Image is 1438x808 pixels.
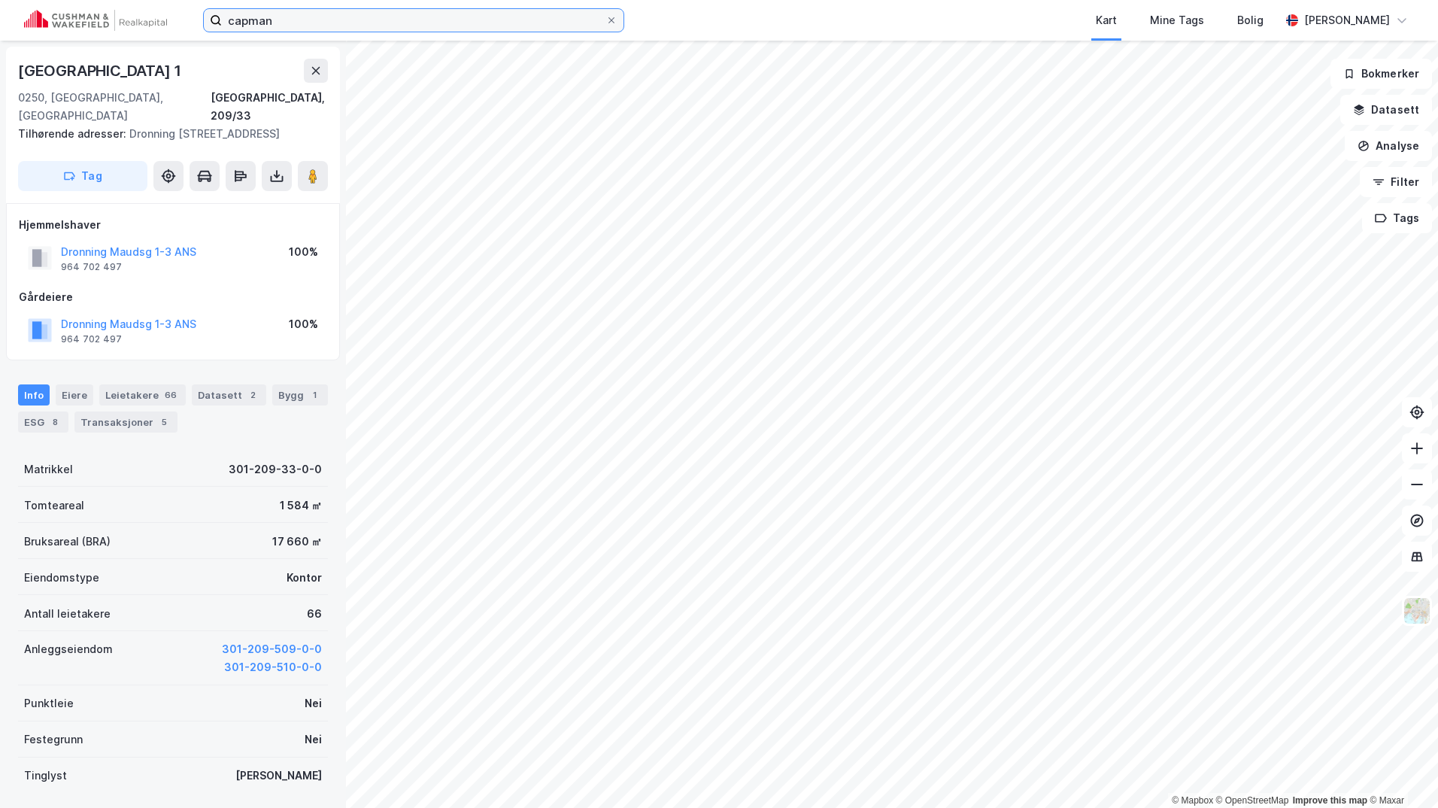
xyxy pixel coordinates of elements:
[307,605,322,623] div: 66
[19,288,327,306] div: Gårdeiere
[222,9,605,32] input: Søk på adresse, matrikkel, gårdeiere, leietakere eller personer
[18,89,211,125] div: 0250, [GEOGRAPHIC_DATA], [GEOGRAPHIC_DATA]
[56,384,93,406] div: Eiere
[1363,736,1438,808] div: Kontrollprogram for chat
[18,412,68,433] div: ESG
[1150,11,1204,29] div: Mine Tags
[305,694,322,712] div: Nei
[18,125,316,143] div: Dronning [STREET_ADDRESS]
[1360,167,1432,197] button: Filter
[24,640,113,658] div: Anleggseiendom
[211,89,328,125] div: [GEOGRAPHIC_DATA], 209/33
[289,243,318,261] div: 100%
[61,333,122,345] div: 964 702 497
[1403,597,1431,625] img: Z
[24,497,84,515] div: Tomteareal
[24,731,83,749] div: Festegrunn
[61,261,122,273] div: 964 702 497
[24,460,73,478] div: Matrikkel
[74,412,177,433] div: Transaksjoner
[24,533,111,551] div: Bruksareal (BRA)
[1216,795,1289,806] a: OpenStreetMap
[229,460,322,478] div: 301-209-33-0-0
[224,658,322,676] button: 301-209-510-0-0
[1096,11,1117,29] div: Kart
[24,694,74,712] div: Punktleie
[272,533,322,551] div: 17 660 ㎡
[289,315,318,333] div: 100%
[24,605,111,623] div: Antall leietakere
[305,731,322,749] div: Nei
[222,640,322,658] button: 301-209-509-0-0
[18,59,184,83] div: [GEOGRAPHIC_DATA] 1
[19,216,327,234] div: Hjemmelshaver
[24,569,99,587] div: Eiendomstype
[1172,795,1213,806] a: Mapbox
[1340,95,1432,125] button: Datasett
[280,497,322,515] div: 1 584 ㎡
[192,384,266,406] div: Datasett
[1237,11,1264,29] div: Bolig
[18,127,129,140] span: Tilhørende adresser:
[156,415,171,430] div: 5
[1362,203,1432,233] button: Tags
[47,415,62,430] div: 8
[1304,11,1390,29] div: [PERSON_NAME]
[24,767,67,785] div: Tinglyst
[162,387,180,402] div: 66
[18,384,50,406] div: Info
[245,387,260,402] div: 2
[272,384,328,406] div: Bygg
[1293,795,1367,806] a: Improve this map
[24,10,167,31] img: cushman-wakefield-realkapital-logo.202ea83816669bd177139c58696a8fa1.svg
[99,384,186,406] div: Leietakere
[1363,736,1438,808] iframe: Chat Widget
[18,161,147,191] button: Tag
[235,767,322,785] div: [PERSON_NAME]
[1345,131,1432,161] button: Analyse
[1330,59,1432,89] button: Bokmerker
[287,569,322,587] div: Kontor
[307,387,322,402] div: 1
